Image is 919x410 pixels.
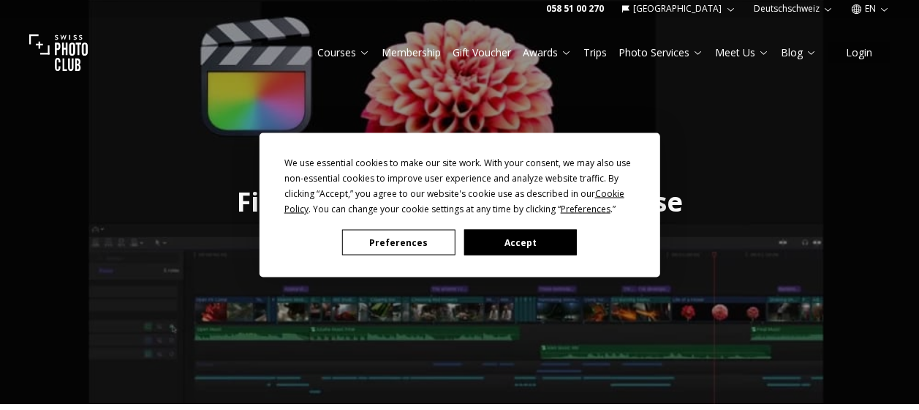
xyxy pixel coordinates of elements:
div: Cookie Consent Prompt [259,133,659,277]
button: Preferences [342,230,455,256]
button: Accept [464,230,576,256]
span: Cookie Policy [284,187,624,215]
div: We use essential cookies to make our site work. With your consent, we may also use non-essential ... [284,155,635,217]
span: Preferences [561,203,610,215]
